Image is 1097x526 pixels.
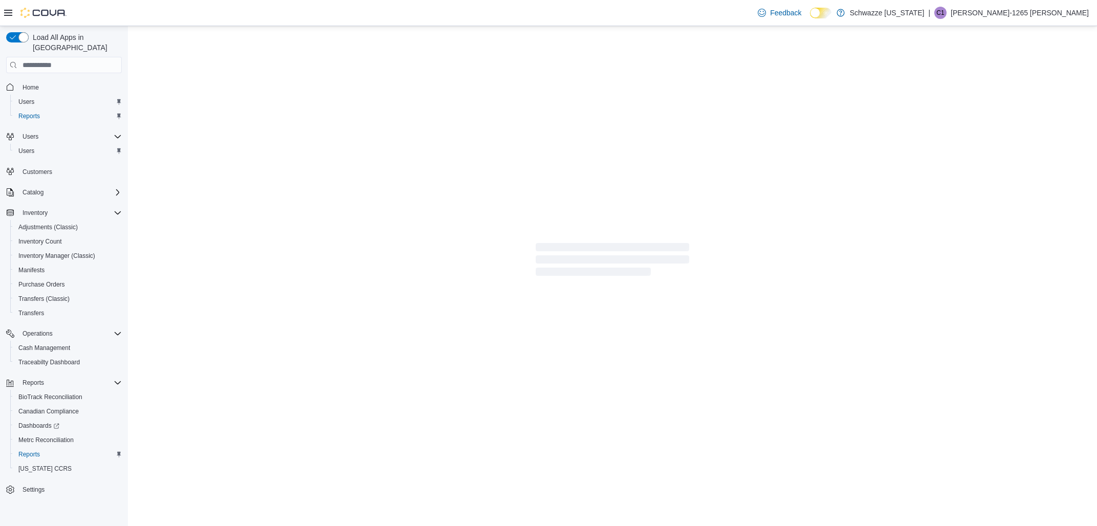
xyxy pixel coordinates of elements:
button: [US_STATE] CCRS [10,462,126,476]
button: Inventory Count [10,234,126,249]
a: Users [14,96,38,108]
button: Reports [18,377,48,389]
span: Reports [18,112,40,120]
a: Transfers [14,307,48,319]
a: Transfers (Classic) [14,293,74,305]
span: Traceabilty Dashboard [18,358,80,366]
a: Dashboards [14,420,63,432]
a: Adjustments (Classic) [14,221,82,233]
span: Dashboards [14,420,122,432]
button: Catalog [2,185,126,200]
span: Dashboards [18,422,59,430]
span: Reports [14,448,122,461]
button: Inventory [2,206,126,220]
img: Cova [20,8,67,18]
span: Load All Apps in [GEOGRAPHIC_DATA] [29,32,122,53]
p: Schwazze [US_STATE] [850,7,925,19]
span: Purchase Orders [18,280,65,289]
span: Users [18,147,34,155]
span: Canadian Compliance [14,405,122,418]
button: Reports [10,109,126,123]
button: Inventory Manager (Classic) [10,249,126,263]
button: Users [18,130,42,143]
a: Home [18,81,43,94]
button: Transfers (Classic) [10,292,126,306]
span: Transfers [18,309,44,317]
a: Reports [14,448,44,461]
span: Operations [23,330,53,338]
p: | [928,7,930,19]
div: Cassandra-1265 Gonzales [934,7,947,19]
span: Cash Management [18,344,70,352]
span: Transfers (Classic) [14,293,122,305]
button: Traceabilty Dashboard [10,355,126,369]
p: [PERSON_NAME]-1265 [PERSON_NAME] [951,7,1089,19]
span: C1 [936,7,944,19]
span: Users [14,145,122,157]
button: Manifests [10,263,126,277]
span: Inventory Count [14,235,122,248]
button: Users [2,129,126,144]
button: Cash Management [10,341,126,355]
button: Customers [2,164,126,179]
span: Reports [14,110,122,122]
span: Adjustments (Classic) [18,223,78,231]
span: Customers [23,168,52,176]
a: Inventory Manager (Classic) [14,250,99,262]
span: Loading [536,245,689,278]
span: Users [18,98,34,106]
a: Canadian Compliance [14,405,83,418]
a: Settings [18,484,49,496]
button: Operations [18,327,57,340]
button: Settings [2,482,126,497]
span: Metrc Reconciliation [14,434,122,446]
span: Reports [18,450,40,458]
span: BioTrack Reconciliation [14,391,122,403]
button: Reports [2,376,126,390]
span: Inventory Manager (Classic) [14,250,122,262]
span: Users [23,133,38,141]
span: Inventory [23,209,48,217]
span: Transfers [14,307,122,319]
span: Reports [18,377,122,389]
span: Reports [23,379,44,387]
button: Home [2,79,126,94]
span: Users [14,96,122,108]
button: Catalog [18,186,48,199]
span: Manifests [14,264,122,276]
a: Metrc Reconciliation [14,434,78,446]
span: [US_STATE] CCRS [18,465,72,473]
button: Users [10,95,126,109]
button: Transfers [10,306,126,320]
a: Customers [18,166,56,178]
a: Users [14,145,38,157]
span: Inventory Manager (Classic) [18,252,95,260]
span: Traceabilty Dashboard [14,356,122,368]
span: Washington CCRS [14,463,122,475]
button: Adjustments (Classic) [10,220,126,234]
span: Customers [18,165,122,178]
a: [US_STATE] CCRS [14,463,76,475]
button: Canadian Compliance [10,404,126,419]
span: Canadian Compliance [18,407,79,415]
span: Home [18,80,122,93]
span: Operations [18,327,122,340]
span: Settings [23,486,45,494]
a: Reports [14,110,44,122]
button: Operations [2,326,126,341]
a: BioTrack Reconciliation [14,391,86,403]
a: Purchase Orders [14,278,69,291]
span: Metrc Reconciliation [18,436,74,444]
span: Settings [18,483,122,496]
span: Feedback [770,8,801,18]
span: Purchase Orders [14,278,122,291]
span: Catalog [23,188,43,196]
button: Users [10,144,126,158]
span: Inventory Count [18,237,62,246]
span: BioTrack Reconciliation [18,393,82,401]
button: Metrc Reconciliation [10,433,126,447]
span: Home [23,83,39,92]
input: Dark Mode [810,8,831,18]
span: Users [18,130,122,143]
